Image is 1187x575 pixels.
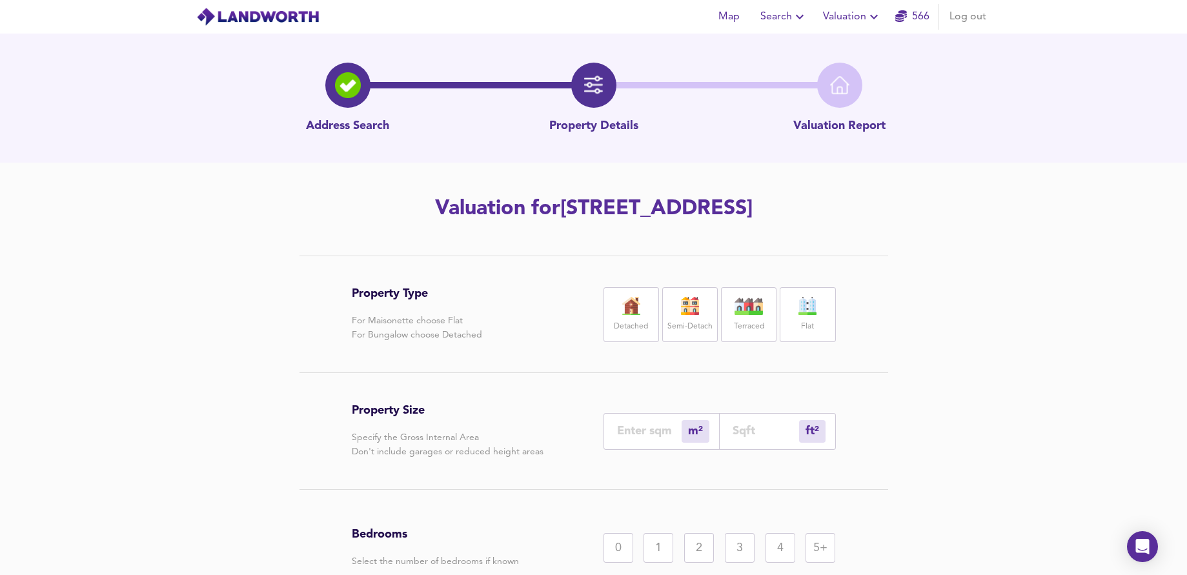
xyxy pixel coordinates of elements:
img: house-icon [733,297,765,315]
div: Open Intercom Messenger [1127,531,1158,562]
label: Flat [801,319,814,335]
h3: Bedrooms [352,527,519,541]
img: filter-icon [584,76,604,95]
p: Address Search [306,118,389,135]
h2: Valuation for [STREET_ADDRESS] [228,195,959,223]
img: logo [196,7,320,26]
div: Flat [780,287,835,342]
img: search-icon [335,72,361,98]
span: Log out [949,8,986,26]
div: m² [799,420,826,443]
h3: Property Type [352,287,482,301]
a: 566 [895,8,929,26]
div: 2 [684,533,714,563]
button: Valuation [818,4,887,30]
button: Search [755,4,813,30]
input: Sqft [733,424,799,438]
div: Terraced [721,287,776,342]
p: Property Details [549,118,638,135]
div: Semi-Detach [662,287,718,342]
img: flat-icon [791,297,824,315]
button: 566 [892,4,933,30]
p: Valuation Report [793,118,886,135]
button: Log out [944,4,991,30]
p: Specify the Gross Internal Area Don't include garages or reduced height areas [352,430,543,459]
div: Detached [604,287,659,342]
img: house-icon [615,297,647,315]
button: Map [709,4,750,30]
label: Semi-Detach [667,319,713,335]
div: m² [682,420,709,443]
h3: Property Size [352,403,543,418]
img: home-icon [830,76,849,95]
label: Detached [614,319,648,335]
label: Terraced [734,319,764,335]
div: 3 [725,533,755,563]
span: Valuation [823,8,882,26]
div: 0 [604,533,633,563]
img: house-icon [674,297,706,315]
div: 5+ [806,533,835,563]
span: Search [760,8,807,26]
div: 1 [644,533,673,563]
p: For Maisonette choose Flat For Bungalow choose Detached [352,314,482,342]
span: Map [714,8,745,26]
p: Select the number of bedrooms if known [352,554,519,569]
div: 4 [766,533,795,563]
input: Enter sqm [617,424,682,438]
